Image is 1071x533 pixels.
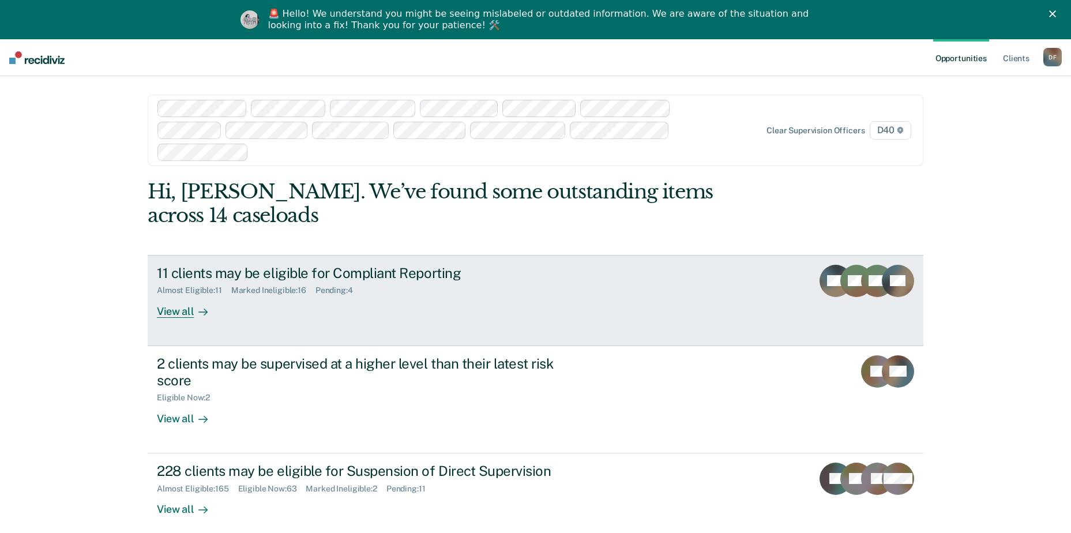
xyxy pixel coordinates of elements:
div: Pending : 4 [315,286,362,295]
div: Marked Ineligible : 16 [231,286,315,295]
div: View all [157,403,221,425]
span: D40 [870,121,911,140]
button: DF [1043,48,1062,66]
div: Eligible Now : 63 [238,484,306,494]
div: Almost Eligible : 11 [157,286,231,295]
div: Pending : 11 [386,484,435,494]
div: Marked Ineligible : 2 [306,484,386,494]
div: Hi, [PERSON_NAME]. We’ve found some outstanding items across 14 caseloads [148,180,768,227]
a: Clients [1001,39,1032,76]
a: 11 clients may be eligible for Compliant ReportingAlmost Eligible:11Marked Ineligible:16Pending:4... [148,255,923,346]
div: View all [157,295,221,318]
div: 11 clients may be eligible for Compliant Reporting [157,265,562,281]
div: 🚨 Hello! We understand you might be seeing mislabeled or outdated information. We are aware of th... [268,8,813,31]
img: Recidiviz [9,51,65,64]
div: 228 clients may be eligible for Suspension of Direct Supervision [157,463,562,479]
a: Opportunities [933,39,989,76]
div: Close [1049,10,1061,17]
div: Clear supervision officers [766,126,865,136]
div: D F [1043,48,1062,66]
a: 2 clients may be supervised at a higher level than their latest risk scoreEligible Now:2View all [148,346,923,453]
div: View all [157,493,221,516]
div: 2 clients may be supervised at a higher level than their latest risk score [157,355,562,389]
div: Almost Eligible : 165 [157,484,238,494]
img: Profile image for Kim [240,10,259,29]
div: Eligible Now : 2 [157,393,219,403]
